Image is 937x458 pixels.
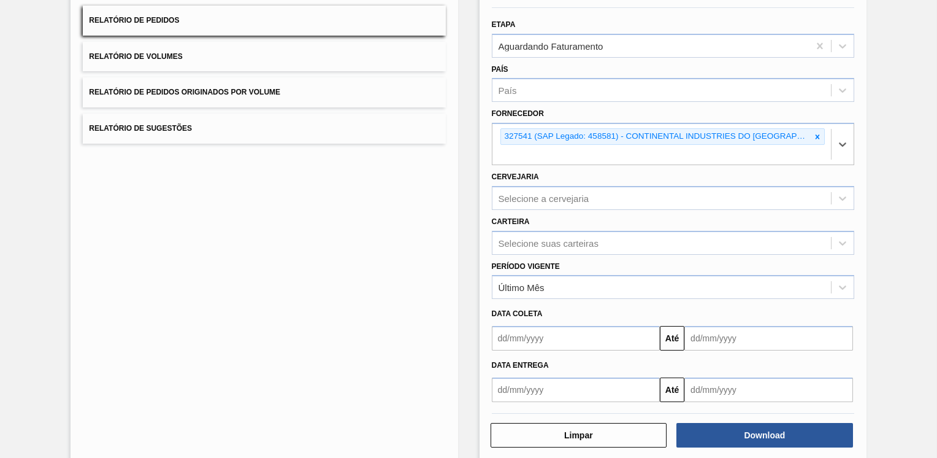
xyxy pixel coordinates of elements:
div: Último Mês [499,282,545,293]
button: Limpar [491,423,667,448]
label: Período Vigente [492,262,560,271]
button: Até [660,326,684,351]
button: Download [676,423,853,448]
label: Cervejaria [492,173,539,181]
span: Relatório de Pedidos [89,16,179,25]
div: País [499,85,517,96]
label: Fornecedor [492,109,544,118]
input: dd/mm/yyyy [492,378,660,402]
span: Relatório de Pedidos Originados por Volume [89,88,280,96]
div: Selecione suas carteiras [499,238,599,248]
button: Até [660,378,684,402]
label: País [492,65,508,74]
button: Relatório de Volumes [83,42,445,72]
label: Carteira [492,217,530,226]
div: Aguardando Faturamento [499,41,603,51]
div: Selecione a cervejaria [499,193,589,203]
span: Data entrega [492,361,549,370]
span: Relatório de Volumes [89,52,182,61]
span: Data coleta [492,309,543,318]
div: 327541 (SAP Legado: 458581) - CONTINENTAL INDUSTRIES DO [GEOGRAPHIC_DATA] [501,129,811,144]
label: Etapa [492,20,516,29]
button: Relatório de Pedidos Originados por Volume [83,77,445,107]
button: Relatório de Sugestões [83,114,445,144]
input: dd/mm/yyyy [684,378,853,402]
input: dd/mm/yyyy [684,326,853,351]
button: Relatório de Pedidos [83,6,445,36]
span: Relatório de Sugestões [89,124,192,133]
input: dd/mm/yyyy [492,326,660,351]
